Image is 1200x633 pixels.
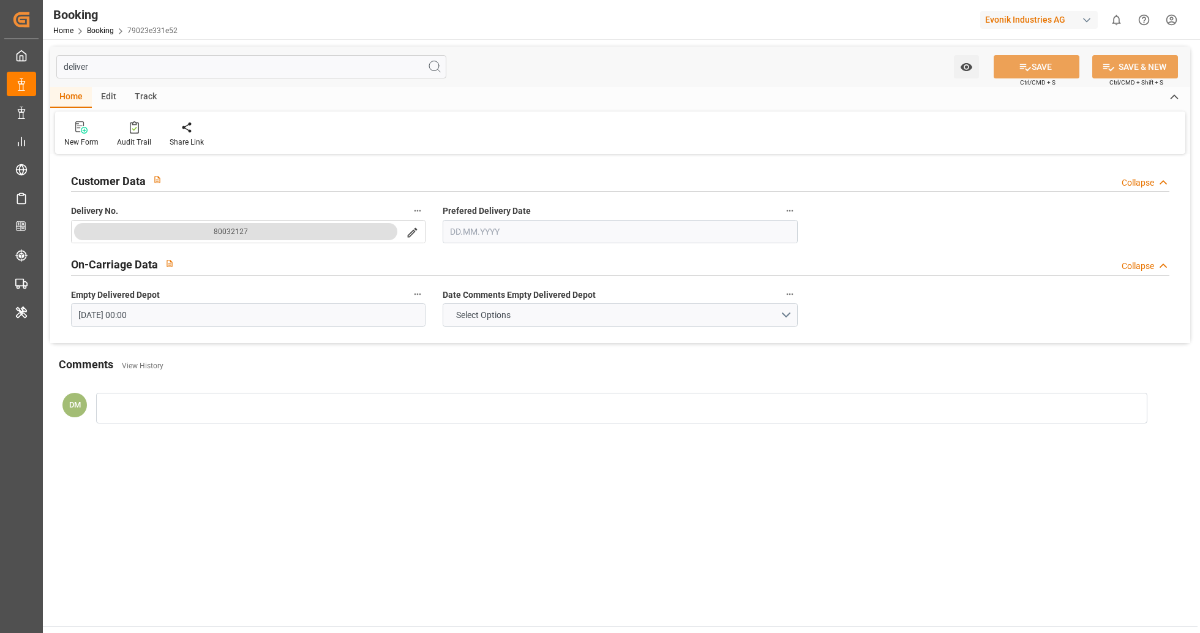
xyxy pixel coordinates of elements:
[158,252,181,275] button: View description
[72,221,399,244] button: menu-button
[450,309,517,322] span: Select Options
[214,226,248,238] div: 80032127
[71,256,158,273] h2: On-Carriage Data
[59,356,113,373] h2: Comments
[56,55,446,78] input: Search Fields
[399,221,425,244] button: search button
[1109,78,1163,87] span: Ctrl/CMD + Shift + S
[74,223,397,240] button: 80032127
[50,87,92,108] div: Home
[146,168,169,191] button: View description
[53,26,73,35] a: Home
[980,11,1098,29] div: Evonik Industries AG
[1122,176,1154,189] div: Collapse
[69,400,81,409] span: DM
[410,203,426,219] button: Delivery No.
[64,137,99,148] div: New Form
[126,87,166,108] div: Track
[410,286,426,302] button: Empty Delivered Depot
[782,203,798,219] button: Prefered Delivery Date
[443,205,531,218] span: Prefered Delivery Date
[443,220,797,243] input: DD.MM.YYYY
[92,87,126,108] div: Edit
[954,55,979,78] button: open menu
[443,303,797,327] button: open menu
[1020,78,1056,87] span: Ctrl/CMD + S
[71,205,118,218] span: Delivery No.
[87,26,114,35] a: Booking
[1103,6,1130,34] button: show 0 new notifications
[122,362,163,370] a: View History
[117,137,151,148] div: Audit Trail
[71,303,426,327] input: DD.MM.YYYY HH:MM
[71,289,160,301] span: Empty Delivered Depot
[980,8,1103,31] button: Evonik Industries AG
[1130,6,1158,34] button: Help Center
[71,220,426,243] button: open menu
[53,6,178,24] div: Booking
[443,289,596,301] span: Date Comments Empty Delivered Depot
[1092,55,1178,78] button: SAVE & NEW
[782,286,798,302] button: Date Comments Empty Delivered Depot
[170,137,204,148] div: Share Link
[994,55,1079,78] button: SAVE
[1122,260,1154,273] div: Collapse
[71,173,146,189] h2: Customer Data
